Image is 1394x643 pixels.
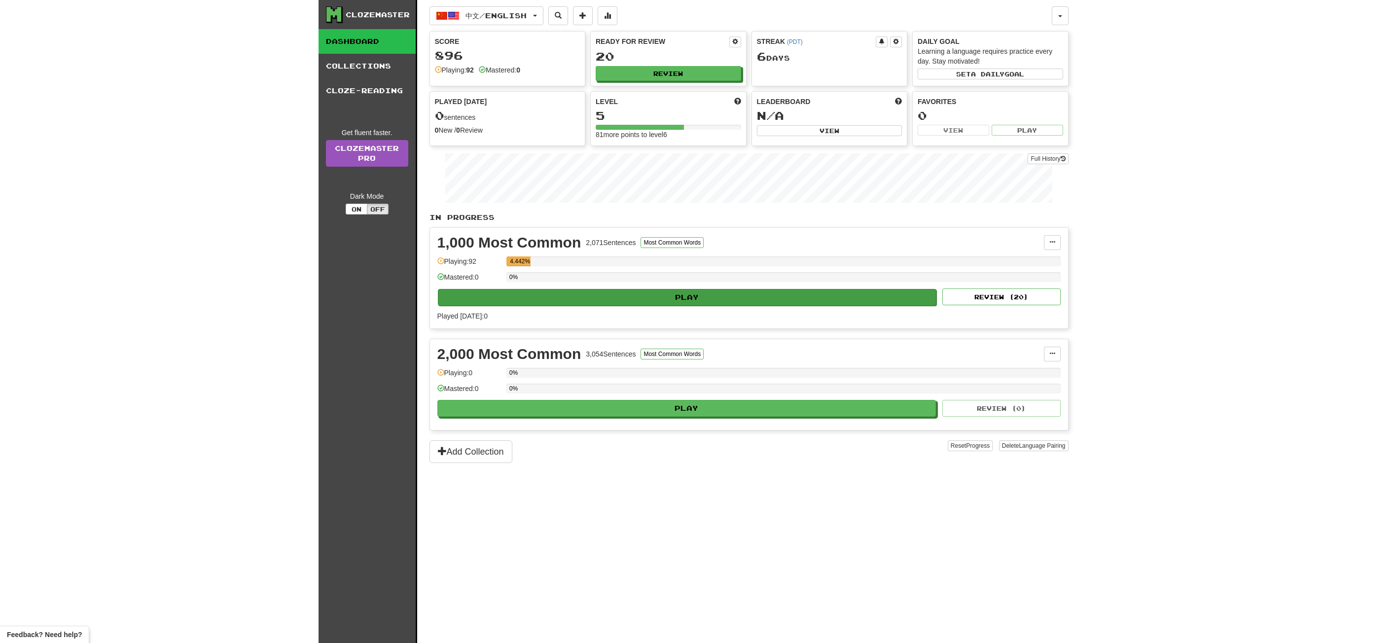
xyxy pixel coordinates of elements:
div: sentences [435,109,580,122]
button: Most Common Words [641,237,704,248]
button: Off [367,204,389,214]
button: Add sentence to collection [573,6,593,25]
button: Most Common Words [641,349,704,359]
div: Clozemaster [346,10,410,20]
div: 4.442% [509,256,531,266]
span: Language Pairing [1019,442,1065,449]
div: 81 more points to level 6 [596,130,741,140]
a: ClozemasterPro [326,140,408,167]
button: Search sentences [548,6,568,25]
strong: 92 [466,66,474,74]
button: Review (0) [942,400,1061,417]
strong: 0 [435,126,439,134]
strong: 0 [516,66,520,74]
div: Daily Goal [918,36,1063,46]
a: Collections [319,54,416,78]
button: More stats [598,6,617,25]
button: View [918,125,989,136]
div: New / Review [435,125,580,135]
span: Score more points to level up [734,97,741,107]
div: 2,000 Most Common [437,347,581,361]
div: Streak [757,36,876,46]
span: Open feedback widget [7,630,82,640]
div: 0 [918,109,1063,122]
button: Review [596,66,741,81]
div: Ready for Review [596,36,729,46]
span: Progress [966,442,990,449]
div: Dark Mode [326,191,408,201]
div: 5 [596,109,741,122]
button: 中文/English [429,6,543,25]
button: DeleteLanguage Pairing [999,440,1069,451]
div: 3,054 Sentences [586,349,636,359]
span: This week in points, UTC [895,97,902,107]
div: 1,000 Most Common [437,235,581,250]
button: ResetProgress [948,440,993,451]
button: Full History [1028,153,1068,164]
div: Mastered: 0 [437,384,501,400]
div: 20 [596,50,741,63]
button: Play [437,400,936,417]
div: Learning a language requires practice every day. Stay motivated! [918,46,1063,66]
span: 0 [435,108,444,122]
div: Get fluent faster. [326,128,408,138]
strong: 0 [456,126,460,134]
button: Play [438,289,937,306]
a: Cloze-Reading [319,78,416,103]
span: Leaderboard [757,97,811,107]
span: a daily [971,71,1004,77]
span: 中文 / English [465,11,527,20]
div: Mastered: 0 [437,272,501,288]
div: 2,071 Sentences [586,238,636,248]
button: Seta dailygoal [918,69,1063,79]
a: (PDT) [787,38,803,45]
button: Play [992,125,1063,136]
span: Level [596,97,618,107]
div: Playing: 0 [437,368,501,384]
button: Review (20) [942,288,1061,305]
button: View [757,125,902,136]
div: Playing: 92 [437,256,501,273]
span: Played [DATE] [435,97,487,107]
div: Score [435,36,580,46]
button: On [346,204,367,214]
p: In Progress [429,213,1069,222]
span: Played [DATE]: 0 [437,312,488,320]
div: Playing: [435,65,474,75]
span: 6 [757,49,766,63]
a: Dashboard [319,29,416,54]
span: N/A [757,108,784,122]
div: 896 [435,49,580,62]
div: Day s [757,50,902,63]
div: Favorites [918,97,1063,107]
button: Add Collection [429,440,512,463]
div: Mastered: [479,65,520,75]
